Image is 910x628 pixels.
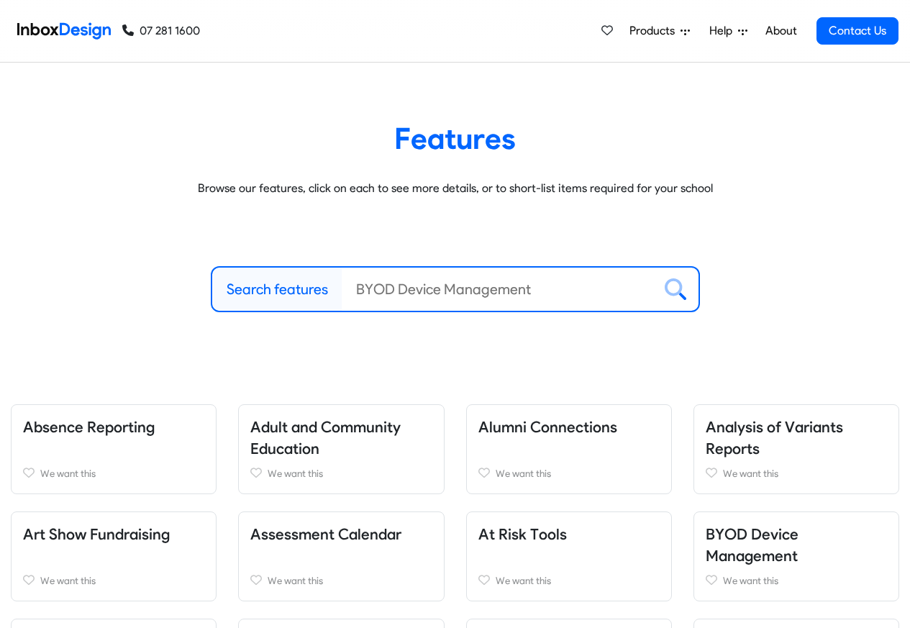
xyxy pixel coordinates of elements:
[706,572,887,589] a: We want this
[122,22,200,40] a: 07 281 1600
[478,418,617,436] a: Alumni Connections
[227,511,455,601] div: Assessment Calendar
[342,268,653,311] input: BYOD Device Management
[478,525,567,543] a: At Risk Tools
[22,120,888,157] heading: Features
[250,465,432,482] a: We want this
[227,278,328,300] label: Search features
[478,572,660,589] a: We want this
[40,468,96,479] span: We want this
[704,17,753,45] a: Help
[23,525,170,543] a: Art Show Fundraising
[706,525,798,565] a: BYOD Device Management
[496,575,551,586] span: We want this
[23,418,155,436] a: Absence Reporting
[250,525,401,543] a: Assessment Calendar
[478,465,660,482] a: We want this
[624,17,696,45] a: Products
[227,404,455,494] div: Adult and Community Education
[761,17,801,45] a: About
[683,404,910,494] div: Analysis of Variants Reports
[22,180,888,197] p: Browse our features, click on each to see more details, or to short-list items required for your ...
[706,465,887,482] a: We want this
[40,575,96,586] span: We want this
[250,418,401,458] a: Adult and Community Education
[455,511,683,601] div: At Risk Tools
[250,572,432,589] a: We want this
[723,468,778,479] span: We want this
[268,468,323,479] span: We want this
[629,22,681,40] span: Products
[496,468,551,479] span: We want this
[723,575,778,586] span: We want this
[268,575,323,586] span: We want this
[816,17,898,45] a: Contact Us
[683,511,910,601] div: BYOD Device Management
[709,22,738,40] span: Help
[23,572,204,589] a: We want this
[706,418,843,458] a: Analysis of Variants Reports
[455,404,683,494] div: Alumni Connections
[23,465,204,482] a: We want this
